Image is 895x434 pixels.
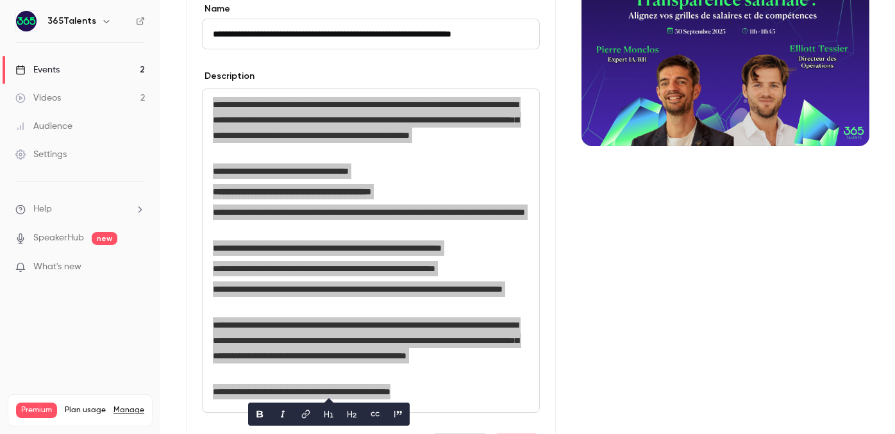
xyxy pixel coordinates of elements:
span: Help [33,203,52,216]
button: link [296,404,316,424]
span: Premium [16,403,57,418]
div: Settings [15,148,67,161]
li: help-dropdown-opener [15,203,145,216]
h6: 365Talents [47,15,96,28]
button: italic [272,404,293,424]
span: Plan usage [65,405,106,415]
span: new [92,232,117,245]
img: 365Talents [16,11,37,31]
div: editor [203,89,539,412]
div: Events [15,63,60,76]
label: Name [202,3,540,15]
iframe: Noticeable Trigger [130,262,145,273]
a: SpeakerHub [33,231,84,245]
label: Description [202,70,255,83]
div: Audience [15,120,72,133]
button: blockquote [388,404,408,424]
div: Videos [15,92,61,104]
section: description [202,88,540,413]
span: What's new [33,260,81,274]
button: bold [249,404,270,424]
a: Manage [113,405,144,415]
